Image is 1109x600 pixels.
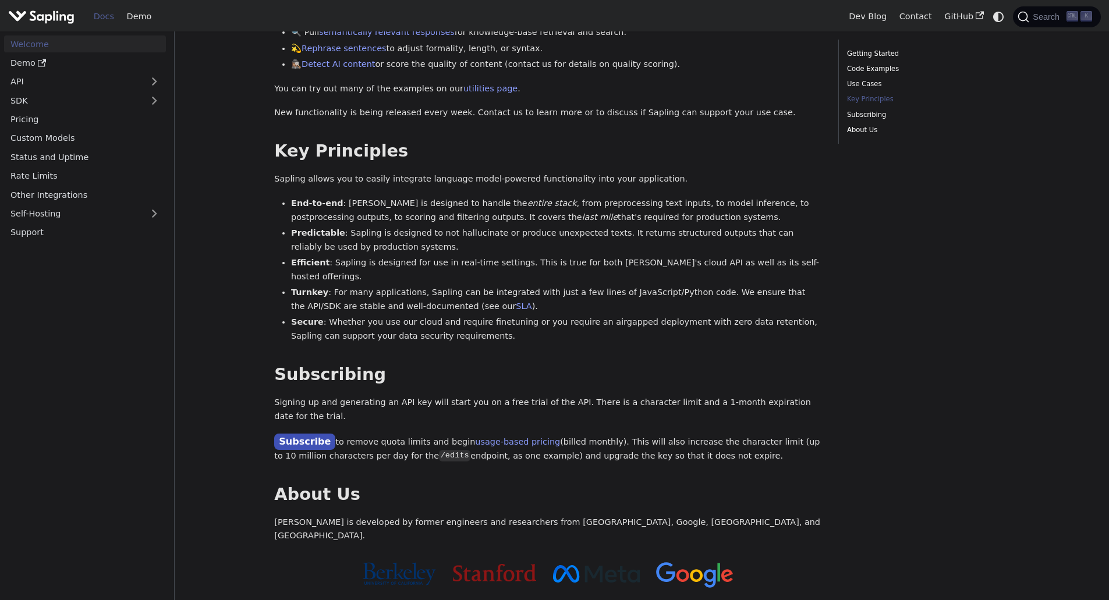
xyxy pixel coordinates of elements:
a: Subscribe [274,434,335,450]
p: to remove quota limits and begin (billed monthly). This will also increase the character limit (u... [274,434,821,463]
h2: Key Principles [274,141,821,162]
a: Sapling.ai [8,8,79,25]
em: last mile [582,212,618,222]
p: Sapling allows you to easily integrate language model-powered functionality into your application. [274,172,821,186]
a: semantically relevant responses [319,27,455,37]
a: Dev Blog [842,8,892,26]
a: Code Examples [847,63,1005,74]
li: : Sapling is designed to not hallucinate or produce unexpected texts. It returns structured outpu... [291,226,821,254]
a: Welcome [4,35,166,52]
p: Signing up and generating an API key will start you on a free trial of the API. There is a charac... [274,396,821,424]
a: GitHub [938,8,990,26]
li: : Sapling is designed for use in real-time settings. This is true for both [PERSON_NAME]'s cloud ... [291,256,821,284]
a: Subscribing [847,109,1005,120]
img: Google [656,562,734,588]
strong: End-to-end [291,198,343,208]
a: SLA [516,301,532,311]
h2: Subscribing [274,364,821,385]
a: About Us [847,125,1005,136]
a: Rate Limits [4,168,166,184]
a: Use Cases [847,79,1005,90]
p: You can try out many of the examples on our . [274,82,821,96]
a: Rephrase sentences [302,44,386,53]
a: Docs [87,8,121,26]
li: 🕵🏽‍♀️ or score the quality of content (contact us for details on quality scoring). [291,58,821,72]
img: Meta [553,565,640,583]
a: API [4,73,143,90]
strong: Predictable [291,228,345,237]
a: Key Principles [847,94,1005,105]
p: [PERSON_NAME] is developed by former engineers and researchers from [GEOGRAPHIC_DATA], Google, [G... [274,516,821,544]
strong: Secure [291,317,324,326]
button: Expand sidebar category 'API' [143,73,166,90]
li: : [PERSON_NAME] is designed to handle the , from preprocessing text inputs, to model inference, t... [291,197,821,225]
a: Custom Models [4,130,166,147]
em: entire stack [527,198,577,208]
h2: About Us [274,484,821,505]
a: Demo [121,8,158,26]
a: usage-based pricing [475,437,560,446]
button: Expand sidebar category 'SDK' [143,92,166,109]
a: Self-Hosting [4,205,166,222]
a: Other Integrations [4,186,166,203]
strong: Turnkey [291,287,328,297]
code: /edits [439,450,470,461]
img: Stanford [453,564,536,581]
a: Getting Started [847,48,1005,59]
a: utilities page [463,84,518,93]
kbd: K [1080,11,1092,22]
img: Sapling.ai [8,8,75,25]
li: : For many applications, Sapling can be integrated with just a few lines of JavaScript/Python cod... [291,286,821,314]
a: SDK [4,92,143,109]
button: Search (Ctrl+K) [1013,6,1100,27]
a: Demo [4,55,166,72]
button: Switch between dark and light mode (currently system mode) [990,8,1007,25]
p: New functionality is being released every week. Contact us to learn more or to discuss if Sapling... [274,106,821,120]
li: : Whether you use our cloud and require finetuning or you require an airgapped deployment with ze... [291,315,821,343]
a: Contact [893,8,938,26]
li: 💫 to adjust formality, length, or syntax. [291,42,821,56]
img: Cal [362,562,436,585]
a: Status and Uptime [4,148,166,165]
span: Search [1029,12,1067,22]
a: Support [4,224,166,241]
a: Detect AI content [302,59,375,69]
a: Pricing [4,111,166,128]
strong: Efficient [291,258,329,267]
li: 🔍 Pull for knowledge-base retrieval and search. [291,26,821,40]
